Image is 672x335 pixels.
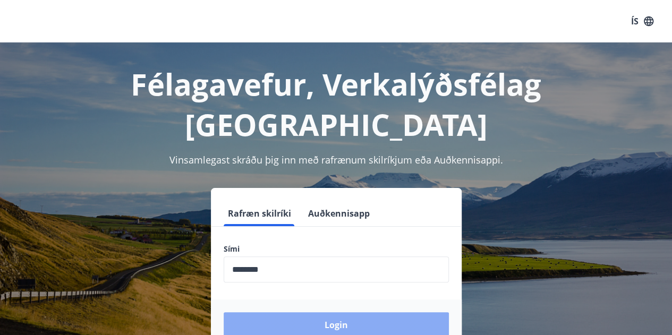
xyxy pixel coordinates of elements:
h1: Félagavefur, Verkalýðsfélag [GEOGRAPHIC_DATA] [13,64,659,144]
span: Vinsamlegast skráðu þig inn með rafrænum skilríkjum eða Auðkennisappi. [169,153,503,166]
button: Auðkennisapp [304,201,374,226]
button: Rafræn skilríki [224,201,295,226]
button: ÍS [625,12,659,31]
label: Sími [224,244,449,254]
